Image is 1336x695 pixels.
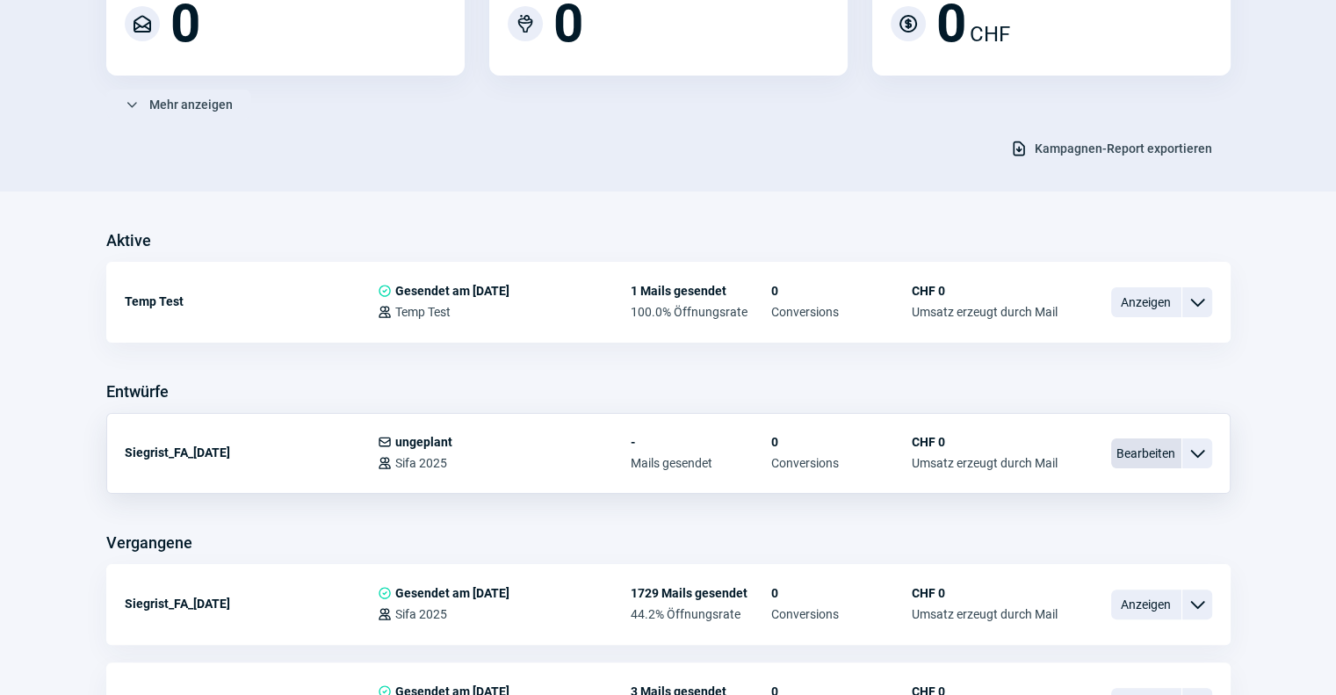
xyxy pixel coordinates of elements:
[771,586,912,600] span: 0
[631,435,771,449] span: -
[631,305,771,319] span: 100.0% Öffnungsrate
[771,607,912,621] span: Conversions
[912,607,1058,621] span: Umsatz erzeugt durch Mail
[106,90,251,119] button: Mehr anzeigen
[970,18,1010,50] span: CHF
[1111,287,1181,317] span: Anzeigen
[106,529,192,557] h3: Vergangene
[631,456,771,470] span: Mails gesendet
[992,134,1231,163] button: Kampagnen-Report exportieren
[125,284,378,319] div: Temp Test
[771,305,912,319] span: Conversions
[395,607,447,621] span: Sifa 2025
[395,586,509,600] span: Gesendet am [DATE]
[1035,134,1212,163] span: Kampagnen-Report exportieren
[395,456,447,470] span: Sifa 2025
[771,284,912,298] span: 0
[1111,590,1181,619] span: Anzeigen
[631,586,771,600] span: 1729 Mails gesendet
[912,586,1058,600] span: CHF 0
[125,435,378,470] div: Siegrist_FA_[DATE]
[125,586,378,621] div: Siegrist_FA_[DATE]
[771,456,912,470] span: Conversions
[631,607,771,621] span: 44.2% Öffnungsrate
[912,284,1058,298] span: CHF 0
[631,284,771,298] span: 1 Mails gesendet
[395,305,451,319] span: Temp Test
[1111,438,1181,468] span: Bearbeiten
[912,435,1058,449] span: CHF 0
[106,227,151,255] h3: Aktive
[395,435,452,449] span: ungeplant
[395,284,509,298] span: Gesendet am [DATE]
[149,90,233,119] span: Mehr anzeigen
[106,378,169,406] h3: Entwürfe
[912,305,1058,319] span: Umsatz erzeugt durch Mail
[771,435,912,449] span: 0
[912,456,1058,470] span: Umsatz erzeugt durch Mail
